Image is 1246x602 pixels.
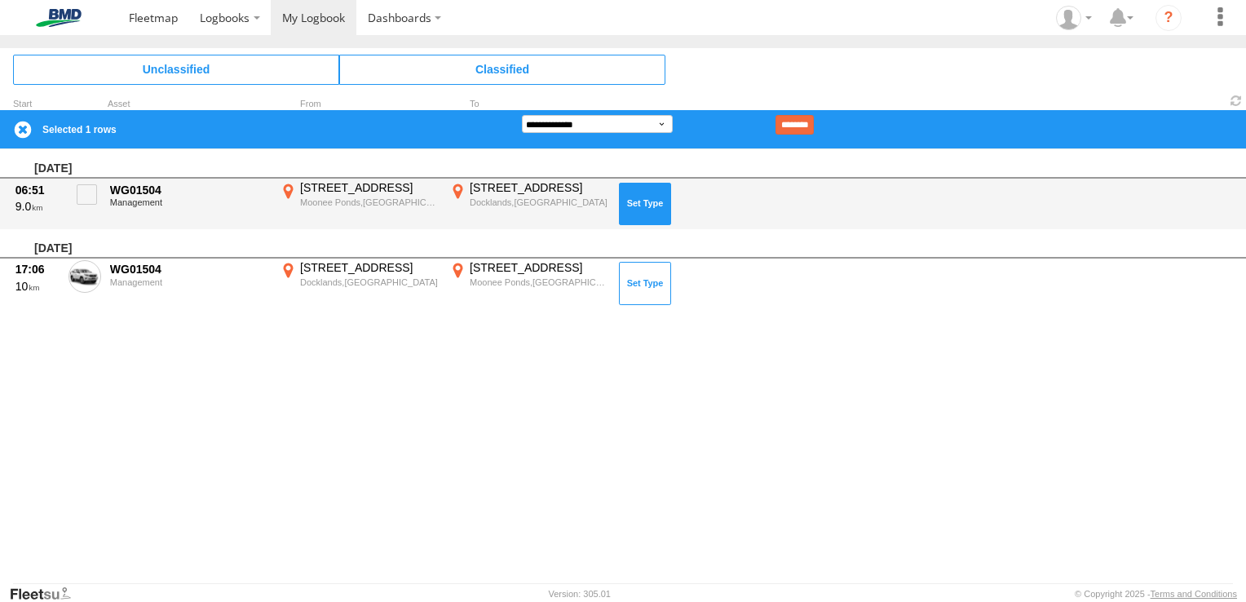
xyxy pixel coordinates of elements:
[13,100,62,108] div: Click to Sort
[15,279,60,294] div: 10
[470,197,608,208] div: Docklands,[GEOGRAPHIC_DATA]
[108,100,271,108] div: Asset
[470,180,608,195] div: [STREET_ADDRESS]
[300,180,438,195] div: [STREET_ADDRESS]
[447,100,610,108] div: To
[1151,589,1237,599] a: Terms and Conditions
[15,183,60,197] div: 06:51
[15,262,60,277] div: 17:06
[110,183,268,197] div: WG01504
[16,9,101,27] img: bmd-logo.svg
[300,197,438,208] div: Moonee Ponds,[GEOGRAPHIC_DATA]
[300,277,438,288] div: Docklands,[GEOGRAPHIC_DATA]
[13,120,33,139] label: Clear Selection
[277,180,440,228] label: Click to View Event Location
[110,277,268,287] div: Management
[470,277,608,288] div: Moonee Ponds,[GEOGRAPHIC_DATA]
[470,260,608,275] div: [STREET_ADDRESS]
[339,55,665,84] span: Click to view Classified Trips
[110,262,268,277] div: WG01504
[110,197,268,207] div: Management
[277,100,440,108] div: From
[1226,93,1246,108] span: Refresh
[549,589,611,599] div: Version: 305.01
[447,260,610,308] label: Click to View Event Location
[447,180,610,228] label: Click to View Event Location
[9,586,84,602] a: Visit our Website
[277,260,440,308] label: Click to View Event Location
[1050,6,1098,30] div: John Spicuglia
[1155,5,1182,31] i: ?
[619,183,671,225] button: Click to Set
[300,260,438,275] div: [STREET_ADDRESS]
[13,55,339,84] span: Click to view Unclassified Trips
[15,199,60,214] div: 9.0
[1075,589,1237,599] div: © Copyright 2025 -
[619,262,671,304] button: Click to Set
